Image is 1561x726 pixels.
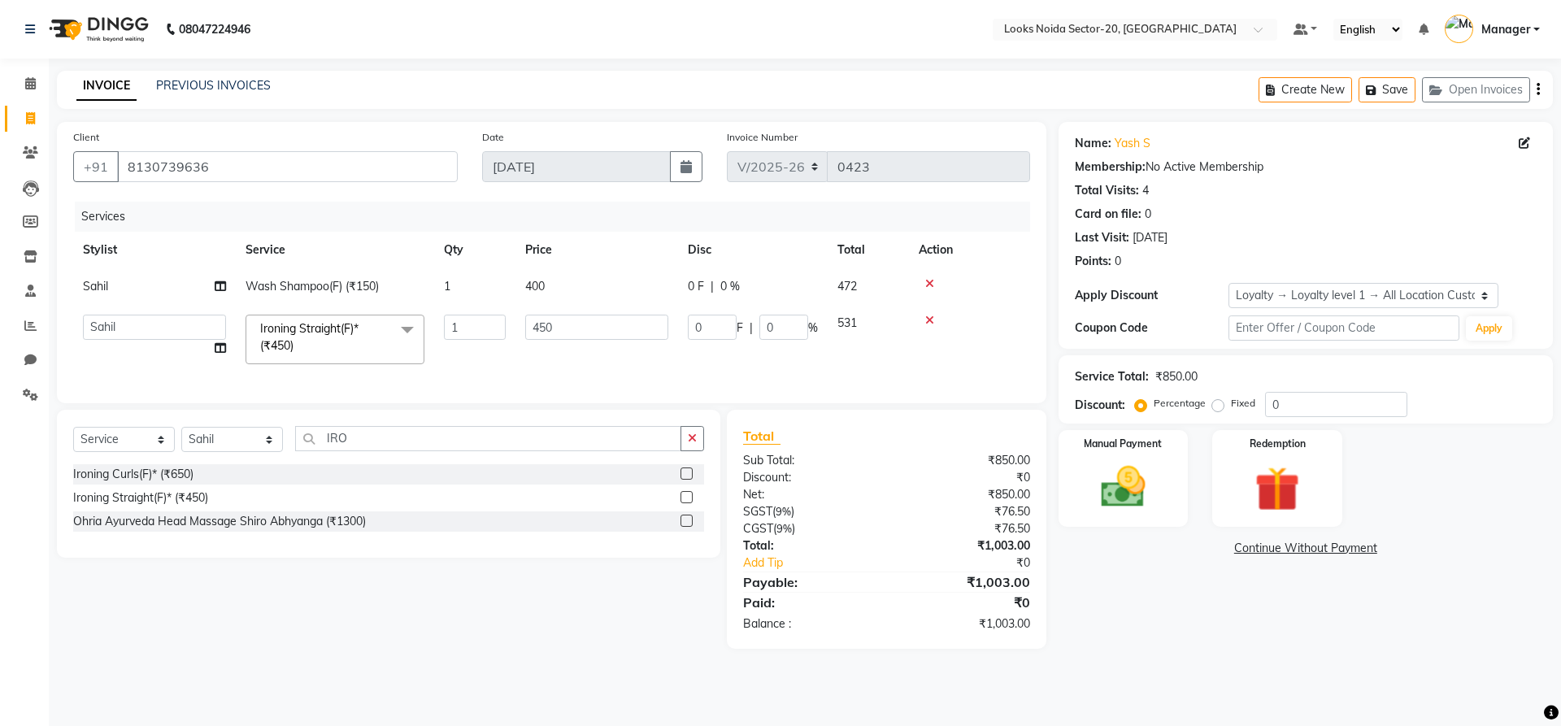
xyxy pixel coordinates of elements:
[1075,182,1139,199] div: Total Visits:
[1228,315,1459,341] input: Enter Offer / Coupon Code
[776,505,791,518] span: 9%
[886,486,1041,503] div: ₹850.00
[1075,135,1111,152] div: Name:
[444,279,450,293] span: 1
[737,320,743,337] span: F
[886,469,1041,486] div: ₹0
[73,466,193,483] div: Ironing Curls(F)* (₹650)
[731,554,912,572] a: Add Tip
[731,615,886,633] div: Balance :
[837,315,857,330] span: 531
[1445,15,1473,43] img: Manager
[731,503,886,520] div: ( )
[720,278,740,295] span: 0 %
[1115,253,1121,270] div: 0
[886,503,1041,520] div: ₹76.50
[886,572,1041,592] div: ₹1,003.00
[1075,206,1141,223] div: Card on file:
[1466,316,1512,341] button: Apply
[731,469,886,486] div: Discount:
[886,615,1041,633] div: ₹1,003.00
[886,537,1041,554] div: ₹1,003.00
[73,513,366,530] div: Ohria Ayurveda Head Massage Shiro Abhyanga (₹1300)
[246,279,379,293] span: Wash Shampoo(F) (₹150)
[776,522,792,535] span: 9%
[1481,21,1530,38] span: Manager
[73,151,119,182] button: +91
[837,279,857,293] span: 472
[1259,77,1352,102] button: Create New
[75,202,1042,232] div: Services
[886,520,1041,537] div: ₹76.50
[1115,135,1150,152] a: Yash S
[1359,77,1415,102] button: Save
[688,278,704,295] span: 0 F
[1075,229,1129,246] div: Last Visit:
[1075,253,1111,270] div: Points:
[76,72,137,101] a: INVOICE
[1075,397,1125,414] div: Discount:
[886,593,1041,612] div: ₹0
[909,232,1030,268] th: Action
[731,486,886,503] div: Net:
[1231,396,1255,411] label: Fixed
[731,537,886,554] div: Total:
[525,279,545,293] span: 400
[743,428,780,445] span: Total
[117,151,458,182] input: Search by Name/Mobile/Email/Code
[731,593,886,612] div: Paid:
[828,232,909,268] th: Total
[260,321,359,353] span: Ironing Straight(F)* (₹450)
[1154,396,1206,411] label: Percentage
[1084,437,1162,451] label: Manual Payment
[482,130,504,145] label: Date
[1087,461,1160,513] img: _cash.svg
[73,489,208,506] div: Ironing Straight(F)* (₹450)
[1075,368,1149,385] div: Service Total:
[434,232,515,268] th: Qty
[886,452,1041,469] div: ₹850.00
[73,232,236,268] th: Stylist
[1422,77,1530,102] button: Open Invoices
[236,232,434,268] th: Service
[1133,229,1167,246] div: [DATE]
[1155,368,1198,385] div: ₹850.00
[731,520,886,537] div: ( )
[1075,159,1146,176] div: Membership:
[1145,206,1151,223] div: 0
[156,78,271,93] a: PREVIOUS INVOICES
[678,232,828,268] th: Disc
[295,426,681,451] input: Search or Scan
[1250,437,1306,451] label: Redemption
[808,320,818,337] span: %
[731,452,886,469] div: Sub Total:
[294,338,301,353] a: x
[711,278,714,295] span: |
[1075,320,1228,337] div: Coupon Code
[912,554,1041,572] div: ₹0
[743,521,773,536] span: CGST
[1142,182,1149,199] div: 4
[1075,159,1537,176] div: No Active Membership
[727,130,798,145] label: Invoice Number
[1241,461,1314,517] img: _gift.svg
[743,504,772,519] span: SGST
[83,279,108,293] span: Sahil
[731,572,886,592] div: Payable:
[179,7,250,52] b: 08047224946
[41,7,153,52] img: logo
[750,320,753,337] span: |
[1062,540,1550,557] a: Continue Without Payment
[1075,287,1228,304] div: Apply Discount
[515,232,678,268] th: Price
[73,130,99,145] label: Client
